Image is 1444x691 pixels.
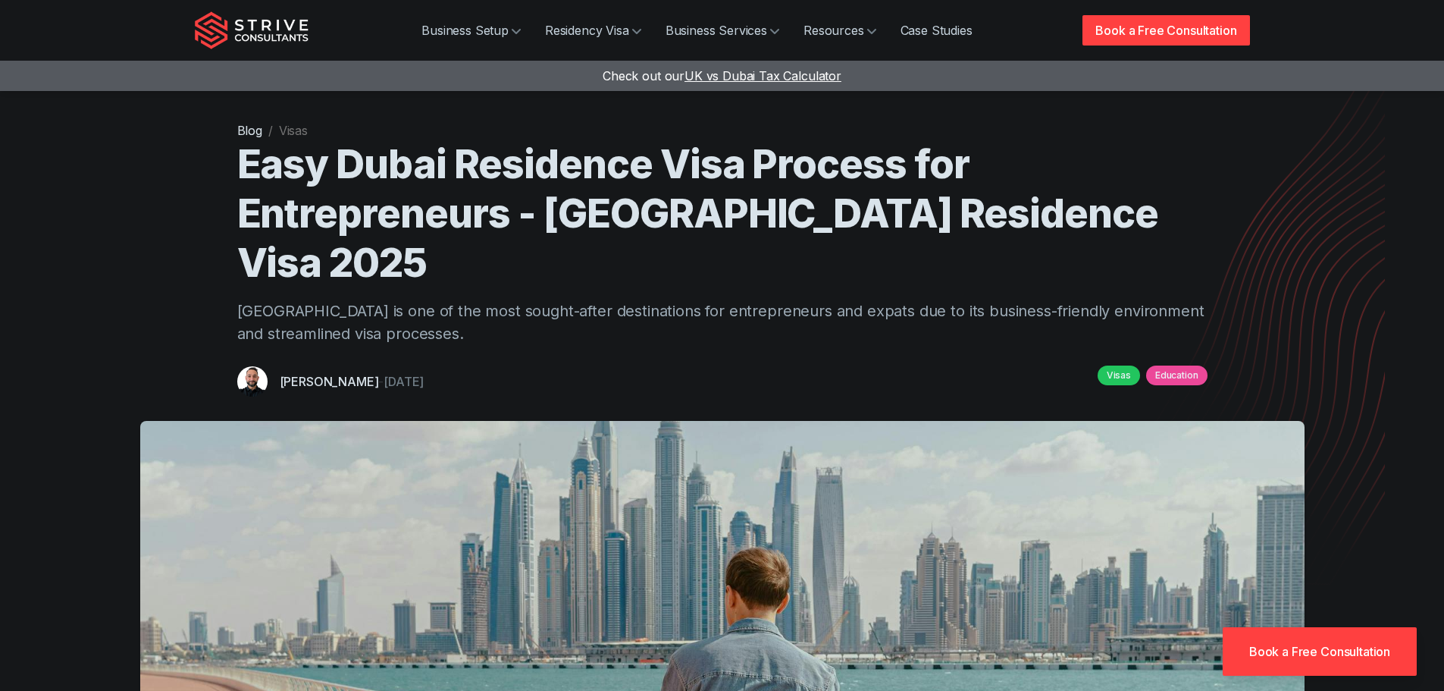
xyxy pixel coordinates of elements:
[791,15,888,46] a: Resources
[1082,15,1249,46] a: Book a Free Consultation
[603,68,841,83] a: Check out ourUK vs Dubai Tax Calculator
[195,11,309,49] img: Strive Consultants
[268,123,273,138] span: /
[237,140,1208,287] h1: Easy Dubai Residence Visa Process for Entrepreneurs - [GEOGRAPHIC_DATA] Residence Visa 2025
[409,15,533,46] a: Business Setup
[1146,366,1208,385] a: Education
[1223,627,1417,676] a: Book a Free Consultation
[237,123,262,138] a: Blog
[1098,366,1140,385] a: Visas
[237,300,1208,345] p: [GEOGRAPHIC_DATA] is one of the most sought-after destinations for entrepreneurs and expats due t...
[384,374,424,389] time: [DATE]
[684,68,841,83] span: UK vs Dubai Tax Calculator
[378,374,384,389] span: -
[280,374,379,389] a: [PERSON_NAME]
[888,15,985,46] a: Case Studies
[653,15,791,46] a: Business Services
[533,15,653,46] a: Residency Visa
[279,121,308,140] li: Visas
[237,366,268,397] img: aDXDSydWJ-7kSlbU_Untitleddesign-75-.png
